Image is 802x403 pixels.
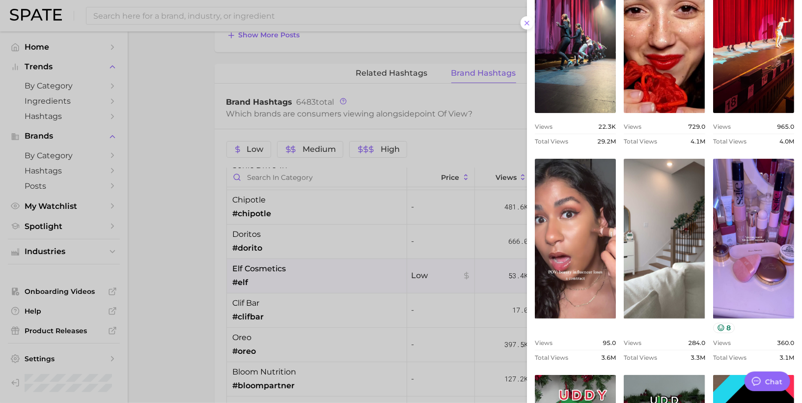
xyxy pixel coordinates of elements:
span: 4.0m [779,138,794,145]
span: 95.0 [603,339,616,346]
span: Views [624,339,641,346]
span: Total Views [535,354,568,361]
span: 29.2m [597,138,616,145]
span: 360.0 [777,339,794,346]
span: 4.1m [691,138,705,145]
span: Total Views [624,138,657,145]
span: Total Views [624,354,657,361]
span: Views [624,123,641,130]
span: 22.3k [598,123,616,130]
span: 3.3m [691,354,705,361]
button: 8 [713,323,735,333]
span: 965.0 [777,123,794,130]
span: Views [713,339,731,346]
span: 729.0 [688,123,705,130]
span: Views [535,123,553,130]
span: 284.0 [688,339,705,346]
span: Total Views [713,138,747,145]
span: Total Views [713,354,747,361]
span: 3.1m [779,354,794,361]
span: Total Views [535,138,568,145]
span: 3.6m [601,354,616,361]
span: Views [713,123,731,130]
span: Views [535,339,553,346]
